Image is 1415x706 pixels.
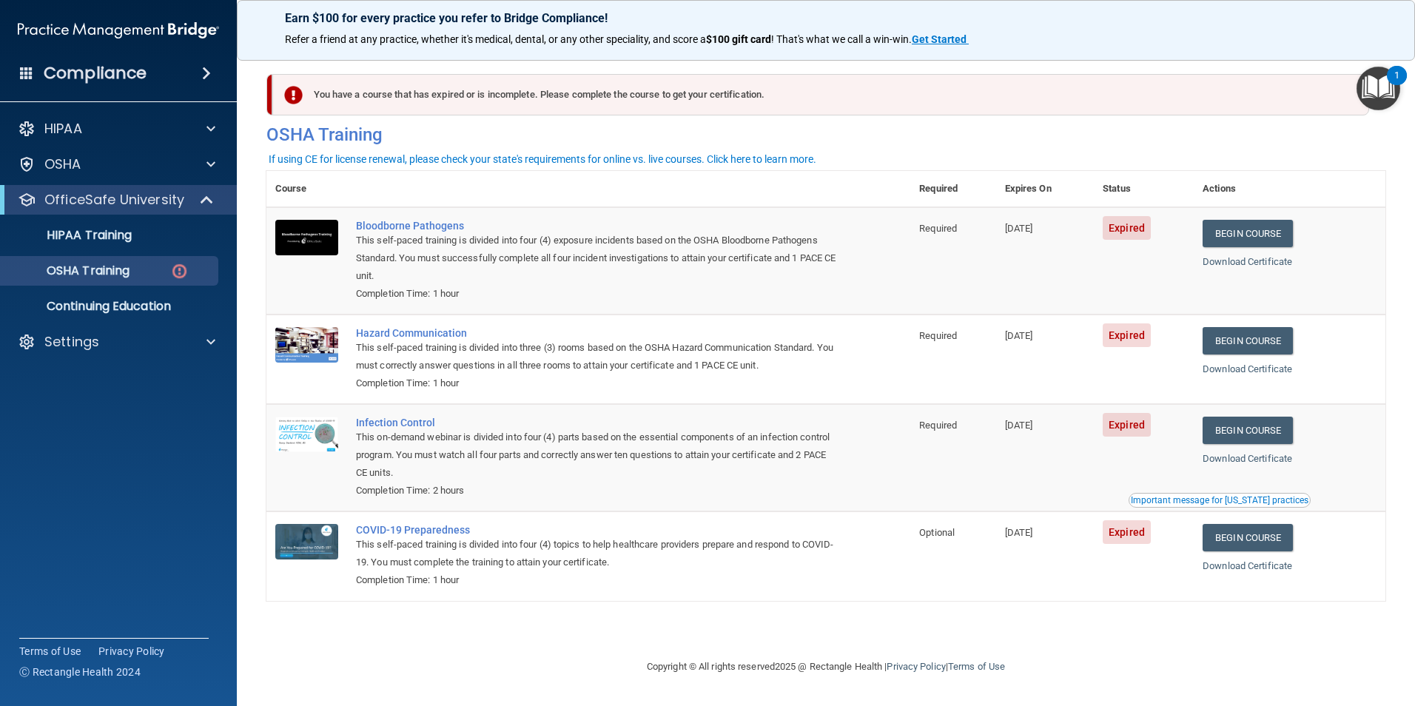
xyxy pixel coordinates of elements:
[284,86,303,104] img: exclamation-circle-solid-danger.72ef9ffc.png
[1005,223,1033,234] span: [DATE]
[919,420,957,431] span: Required
[98,644,165,659] a: Privacy Policy
[912,33,967,45] strong: Get Started
[269,154,816,164] div: If using CE for license renewal, please check your state's requirements for online vs. live cours...
[919,330,957,341] span: Required
[272,74,1369,115] div: You have a course that has expired or is incomplete. Please complete the course to get your certi...
[44,63,147,84] h4: Compliance
[356,482,836,500] div: Completion Time: 2 hours
[556,643,1096,690] div: Copyright © All rights reserved 2025 @ Rectangle Health | |
[44,120,82,138] p: HIPAA
[356,339,836,374] div: This self-paced training is divided into three (3) rooms based on the OSHA Hazard Communication S...
[10,263,130,278] p: OSHA Training
[266,152,819,167] button: If using CE for license renewal, please check your state's requirements for online vs. live cours...
[44,191,184,209] p: OfficeSafe University
[912,33,969,45] a: Get Started
[1203,256,1292,267] a: Download Certificate
[10,228,132,243] p: HIPAA Training
[18,191,215,209] a: OfficeSafe University
[1357,67,1400,110] button: Open Resource Center, 1 new notification
[1103,413,1151,437] span: Expired
[1005,527,1033,538] span: [DATE]
[996,171,1094,207] th: Expires On
[18,120,215,138] a: HIPAA
[1203,560,1292,571] a: Download Certificate
[18,333,215,351] a: Settings
[887,661,945,672] a: Privacy Policy
[10,299,212,314] p: Continuing Education
[1103,520,1151,544] span: Expired
[18,155,215,173] a: OSHA
[919,527,955,538] span: Optional
[1203,453,1292,464] a: Download Certificate
[356,327,836,339] a: Hazard Communication
[44,155,81,173] p: OSHA
[266,124,1385,145] h4: OSHA Training
[1005,330,1033,341] span: [DATE]
[1203,417,1293,444] a: Begin Course
[1203,327,1293,354] a: Begin Course
[1394,75,1399,95] div: 1
[44,333,99,351] p: Settings
[285,11,1367,25] p: Earn $100 for every practice you refer to Bridge Compliance!
[19,644,81,659] a: Terms of Use
[356,285,836,303] div: Completion Time: 1 hour
[1129,493,1311,508] button: Read this if you are a dental practitioner in the state of CA
[1094,171,1194,207] th: Status
[356,220,836,232] a: Bloodborne Pathogens
[170,262,189,280] img: danger-circle.6113f641.png
[356,571,836,589] div: Completion Time: 1 hour
[356,417,836,428] a: Infection Control
[771,33,912,45] span: ! That's what we call a win-win.
[18,16,219,45] img: PMB logo
[706,33,771,45] strong: $100 gift card
[1103,323,1151,347] span: Expired
[910,171,995,207] th: Required
[19,665,141,679] span: Ⓒ Rectangle Health 2024
[356,374,836,392] div: Completion Time: 1 hour
[1203,524,1293,551] a: Begin Course
[948,661,1005,672] a: Terms of Use
[285,33,706,45] span: Refer a friend at any practice, whether it's medical, dental, or any other speciality, and score a
[1103,216,1151,240] span: Expired
[356,524,836,536] a: COVID-19 Preparedness
[919,223,957,234] span: Required
[1203,363,1292,374] a: Download Certificate
[356,232,836,285] div: This self-paced training is divided into four (4) exposure incidents based on the OSHA Bloodborne...
[1005,420,1033,431] span: [DATE]
[1194,171,1385,207] th: Actions
[356,428,836,482] div: This on-demand webinar is divided into four (4) parts based on the essential components of an inf...
[356,536,836,571] div: This self-paced training is divided into four (4) topics to help healthcare providers prepare and...
[1131,496,1308,505] div: Important message for [US_STATE] practices
[266,171,347,207] th: Course
[1203,220,1293,247] a: Begin Course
